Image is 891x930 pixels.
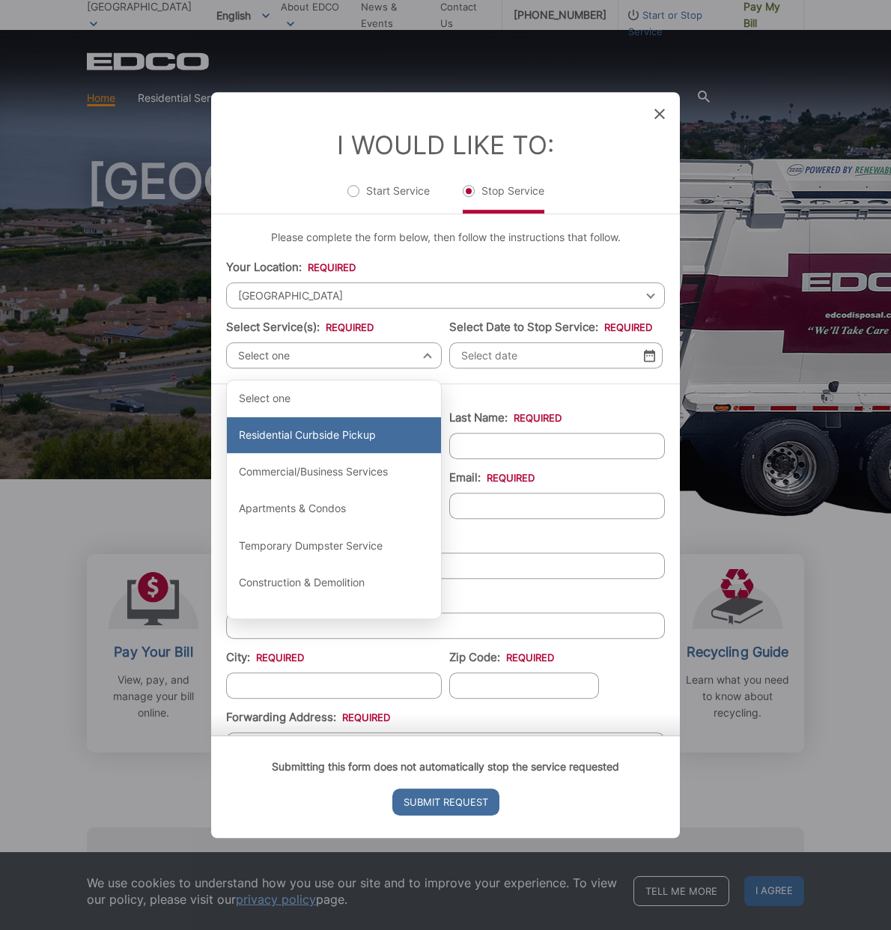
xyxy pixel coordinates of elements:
[227,565,441,601] div: Construction & Demolition
[227,491,441,527] div: Apartments & Condos
[226,261,356,274] label: Your Location:
[227,380,441,416] div: Select one
[226,229,665,246] p: Please complete the form below, then follow the instructions that follow.
[463,183,544,213] label: Stop Service
[449,320,652,334] label: Select Date to Stop Service:
[449,411,562,425] label: Last Name:
[392,788,499,815] input: Submit Request
[337,130,554,160] label: I Would Like To:
[227,528,441,564] div: Temporary Dumpster Service
[449,651,554,664] label: Zip Code:
[272,760,619,773] strong: Submitting this form does not automatically stop the service requested
[226,342,442,368] span: Select one
[227,455,441,490] div: Commercial/Business Services
[347,183,430,213] label: Start Service
[226,651,304,664] label: City:
[226,320,374,334] label: Select Service(s):
[226,282,665,309] span: [GEOGRAPHIC_DATA]
[226,711,390,724] label: Forwarding Address:
[449,471,535,484] label: Email:
[644,349,655,362] img: Select date
[449,342,663,368] input: Select date
[227,417,441,453] div: Residential Curbside Pickup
